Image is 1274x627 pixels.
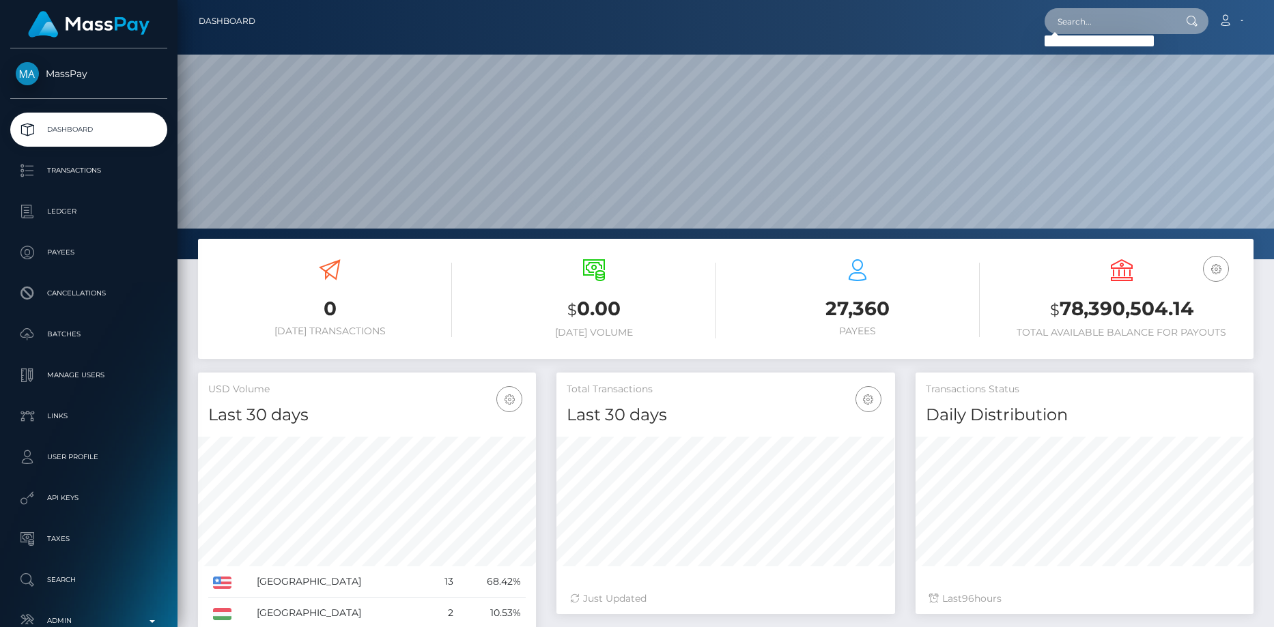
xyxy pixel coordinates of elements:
small: $ [1050,300,1060,319]
h3: 0 [208,295,452,322]
a: Payees [10,235,167,269]
h5: USD Volume [208,383,526,396]
img: HU.png [213,608,231,620]
h6: Payees [736,325,980,337]
a: Dashboard [10,113,167,147]
td: [GEOGRAPHIC_DATA] [252,566,429,598]
img: MassPay Logo [28,11,150,38]
h3: 27,360 [736,295,980,322]
img: MassPay [16,62,39,85]
p: Cancellations [16,283,162,304]
input: Search... [1045,8,1173,34]
p: Manage Users [16,365,162,385]
p: Search [16,570,162,590]
h3: 78,390,504.14 [1000,295,1244,323]
a: User Profile [10,440,167,474]
p: Ledger [16,201,162,222]
p: API Keys [16,488,162,508]
a: Transactions [10,154,167,188]
p: Payees [16,242,162,263]
h4: Daily Distribution [926,403,1243,427]
h6: Total Available Balance for Payouts [1000,327,1244,338]
h4: Last 30 days [208,403,526,427]
span: MassPay [10,68,167,80]
a: Dashboard [199,7,255,35]
p: Links [16,406,162,426]
a: Ledger [10,194,167,229]
div: Last hours [929,592,1240,606]
a: Manage Users [10,358,167,392]
a: Search [10,563,167,597]
td: 68.42% [458,566,526,598]
a: Batches [10,317,167,351]
a: Cancellations [10,276,167,310]
h6: [DATE] Volume [472,327,716,338]
p: Transactions [16,160,162,181]
span: 96 [962,592,974,604]
td: 13 [429,566,458,598]
h5: Total Transactions [567,383,884,396]
h5: Transactions Status [926,383,1243,396]
a: API Keys [10,481,167,515]
div: Just Updated [570,592,881,606]
h4: Last 30 days [567,403,884,427]
h3: 0.00 [472,295,716,323]
h6: [DATE] Transactions [208,325,452,337]
p: User Profile [16,447,162,467]
a: Taxes [10,522,167,556]
small: $ [567,300,577,319]
a: Links [10,399,167,433]
img: US.png [213,577,231,589]
p: Dashboard [16,119,162,140]
p: Batches [16,324,162,345]
p: Taxes [16,529,162,549]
